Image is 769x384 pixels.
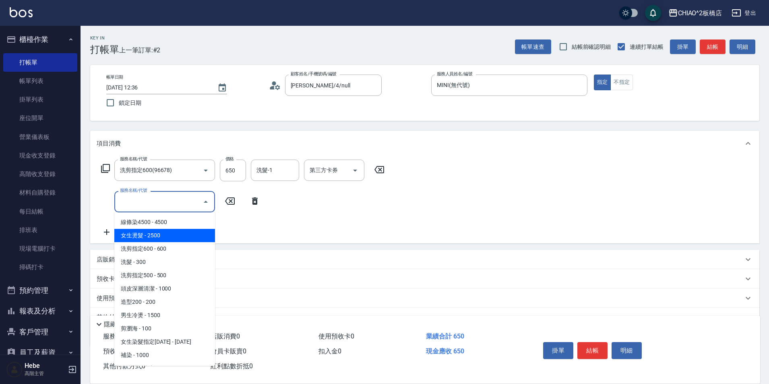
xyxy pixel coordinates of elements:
[3,29,77,50] button: 櫃檯作業
[3,239,77,258] a: 現場電腦打卡
[291,71,337,77] label: 顧客姓名/手機號碼/編號
[594,75,611,90] button: 指定
[97,275,127,283] p: 預收卡販賣
[211,347,246,355] span: 會員卡販賣 0
[3,109,77,127] a: 座位開單
[90,35,119,41] h2: Key In
[119,45,161,55] span: 上一筆訂單:#2
[199,195,212,208] button: Close
[225,156,234,162] label: 價格
[543,342,573,359] button: 掛單
[3,90,77,109] a: 掛單列表
[103,332,140,340] span: 服務消費 650
[577,342,608,359] button: 結帳
[610,75,633,90] button: 不指定
[97,313,171,322] p: 其他付款方式
[670,39,696,54] button: 掛單
[114,229,215,242] span: 女生燙髮 - 2500
[426,332,464,340] span: 業績合計 650
[728,6,759,21] button: 登出
[3,183,77,202] a: 材料自購登錄
[114,295,215,309] span: 造型200 - 200
[114,309,215,322] span: 男生冷燙 - 1500
[349,164,362,177] button: Open
[3,301,77,322] button: 報表及分析
[3,258,77,276] a: 掃碼打卡
[114,242,215,255] span: 洗剪指定600 - 600
[114,322,215,335] span: 剪瀏海 - 100
[3,128,77,146] a: 營業儀表板
[114,362,215,375] span: 男生染髮指定 - 1500
[103,347,139,355] span: 預收卡販賣 0
[3,72,77,90] a: 帳單列表
[211,332,240,340] span: 店販消費 0
[515,39,551,54] button: 帳單速查
[120,187,147,193] label: 服務名稱/代號
[572,43,611,51] span: 結帳前確認明細
[630,43,664,51] span: 連續打單結帳
[106,81,209,94] input: YYYY/MM/DD hh:mm
[3,53,77,72] a: 打帳單
[678,8,722,18] div: CHIAO^2板橋店
[97,255,121,264] p: 店販銷售
[106,74,123,80] label: 帳單日期
[318,332,354,340] span: 使用預收卡 0
[114,255,215,269] span: 洗髮 - 300
[665,5,726,21] button: CHIAO^2板橋店
[114,216,215,229] span: 線條染4500 - 4500
[104,320,140,329] p: 隱藏業績明細
[645,5,661,21] button: save
[90,308,759,327] div: 其他付款方式入金可用餘額: 0
[90,250,759,269] div: 店販銷售
[3,146,77,165] a: 現金收支登錄
[97,294,127,303] p: 使用預收卡
[90,131,759,156] div: 項目消費
[114,349,215,362] span: 補染 - 1000
[119,99,141,107] span: 鎖定日期
[199,164,212,177] button: Open
[90,44,119,55] h3: 打帳單
[318,347,341,355] span: 扣入金 0
[114,282,215,295] span: 頭皮深層清潔 - 1000
[700,39,726,54] button: 結帳
[10,7,33,17] img: Logo
[3,322,77,342] button: 客戶管理
[97,139,121,148] p: 項目消費
[114,269,215,282] span: 洗剪指定500 - 500
[114,335,215,349] span: 女生染髮指定[DATE] - [DATE]
[437,71,472,77] label: 服務人員姓名/編號
[213,78,232,98] button: Choose date, selected date is 2025-10-06
[90,289,759,308] div: 使用預收卡
[120,156,147,162] label: 服務名稱/代號
[90,269,759,289] div: 預收卡販賣
[3,165,77,183] a: 高階收支登錄
[3,280,77,301] button: 預約管理
[730,39,755,54] button: 明細
[3,221,77,239] a: 排班表
[6,361,23,378] img: Person
[25,362,66,370] h5: Hebe
[612,342,642,359] button: 明細
[25,370,66,377] p: 高階主管
[426,347,464,355] span: 現金應收 650
[103,362,145,370] span: 其他付款方式 0
[3,342,77,363] button: 員工及薪資
[3,202,77,221] a: 每日結帳
[211,362,253,370] span: 紅利點數折抵 0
